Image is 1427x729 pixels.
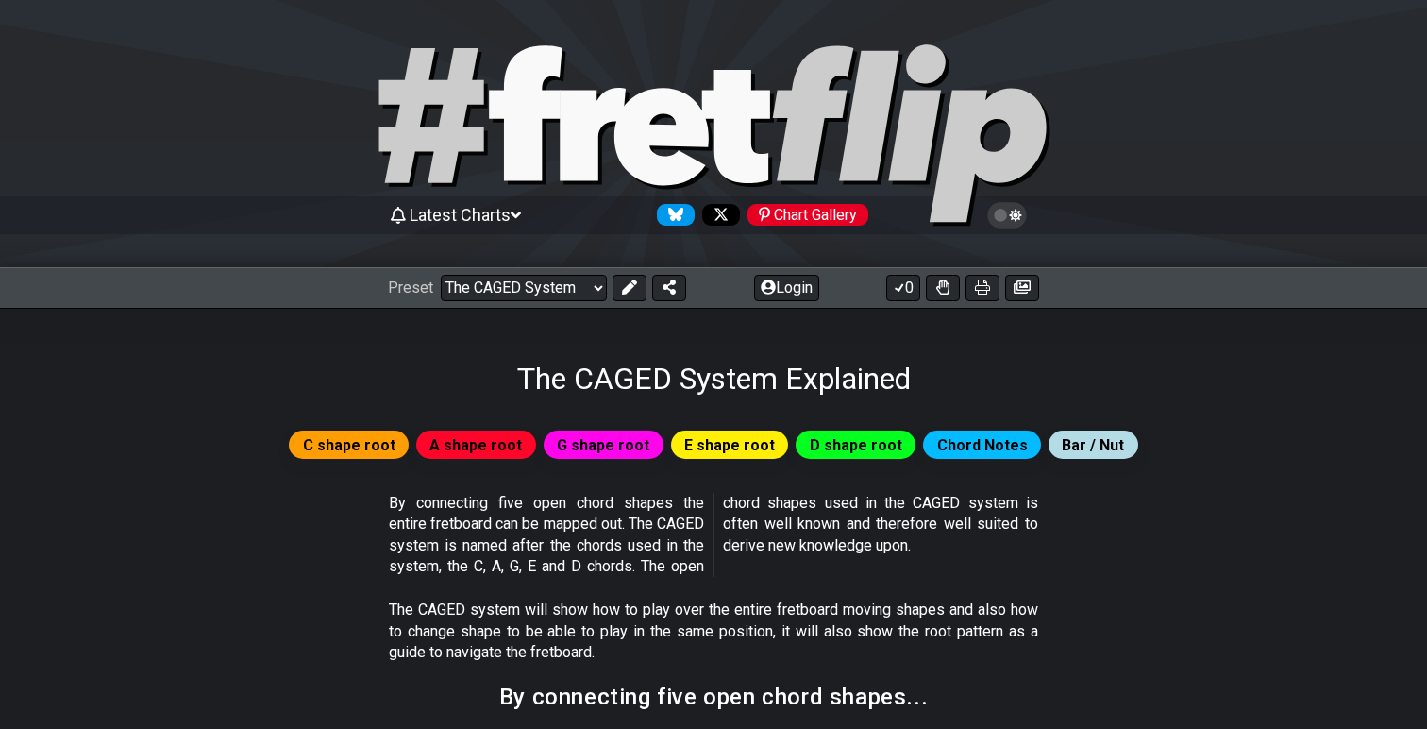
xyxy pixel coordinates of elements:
[652,275,686,301] button: Share Preset
[410,205,511,225] span: Latest Charts
[997,207,1018,224] span: Toggle light / dark theme
[389,493,1038,578] p: By connecting five open chord shapes the entire fretboard can be mapped out. The CAGED system is ...
[517,361,911,397] h1: The CAGED System Explained
[429,432,522,459] span: A shape root
[754,275,819,301] button: Login
[441,275,607,301] select: Preset
[810,432,902,459] span: D shape root
[613,275,646,301] button: Edit Preset
[695,204,740,226] a: Follow #fretflip at X
[886,275,920,301] button: 0
[499,687,928,707] h2: By connecting five open chord shapes...
[684,432,775,459] span: E shape root
[303,432,395,459] span: C shape root
[389,600,1038,663] p: The CAGED system will show how to play over the entire fretboard moving shapes and also how to ch...
[557,432,649,459] span: G shape root
[649,204,695,226] a: Follow #fretflip at Bluesky
[740,204,868,226] a: #fretflip at Pinterest
[965,275,999,301] button: Print
[388,279,433,297] span: Preset
[937,432,1028,459] span: Chord Notes
[747,204,868,226] div: Chart Gallery
[926,275,960,301] button: Toggle Dexterity for all fretkits
[1062,432,1124,459] span: Bar / Nut
[1005,275,1039,301] button: Create image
